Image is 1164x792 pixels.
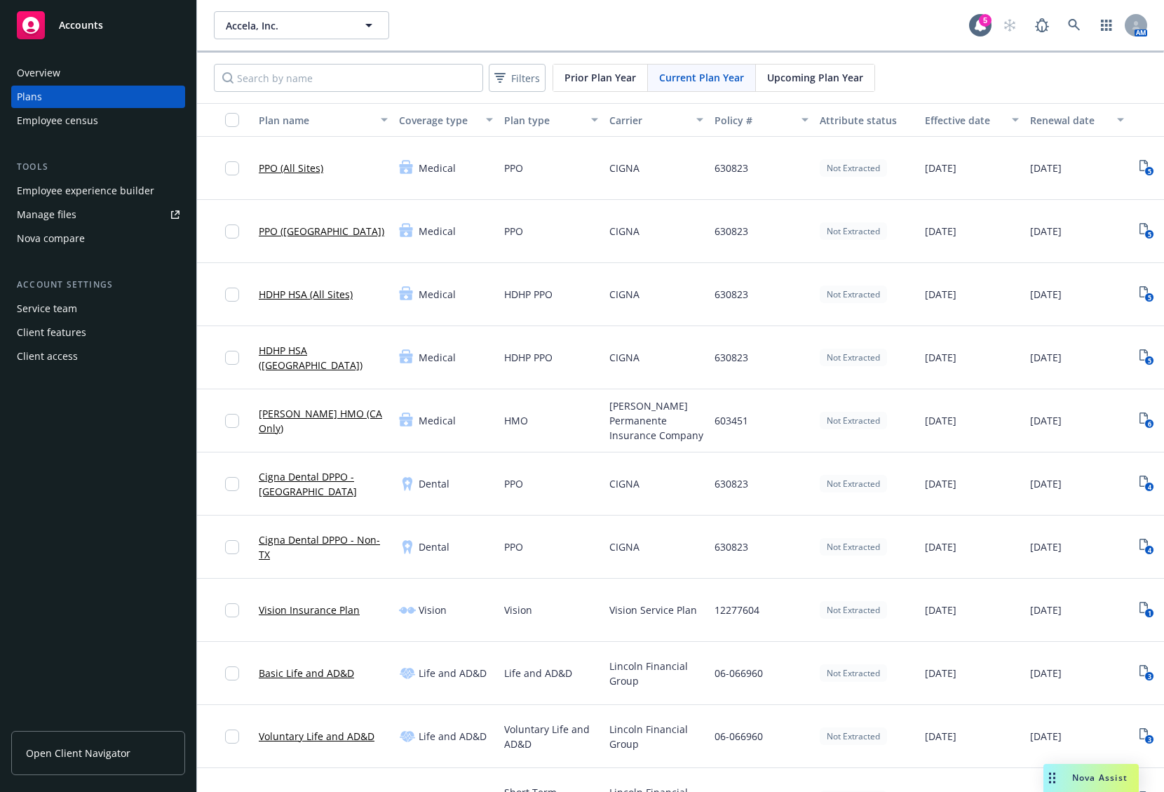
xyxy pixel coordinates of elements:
input: Toggle Row Selected [225,666,239,680]
text: 6 [1147,420,1151,429]
text: 3 [1147,735,1151,744]
button: Coverage type [393,103,499,137]
div: Manage files [17,203,76,226]
div: Not Extracted [820,538,887,556]
span: [DATE] [1030,413,1062,428]
span: [DATE] [925,161,956,175]
text: 5 [1147,167,1151,176]
div: Account settings [11,278,185,292]
a: View Plan Documents [1135,725,1158,748]
div: Not Extracted [820,159,887,177]
a: Cigna Dental DPPO - Non-TX [259,532,388,562]
text: 1 [1147,609,1151,618]
span: [DATE] [1030,476,1062,491]
span: [DATE] [1030,161,1062,175]
div: Coverage type [399,113,478,128]
a: Switch app [1092,11,1121,39]
a: Employee experience builder [11,180,185,202]
a: View Plan Documents [1135,662,1158,685]
div: Not Extracted [820,475,887,492]
span: Vision Service Plan [609,603,697,617]
a: [PERSON_NAME] HMO (CA Only) [259,406,388,436]
span: Medical [419,161,456,175]
input: Search by name [214,64,483,92]
span: Medical [419,224,456,239]
span: [DATE] [925,350,956,365]
a: Nova compare [11,227,185,250]
span: [DATE] [1030,350,1062,365]
span: 630823 [715,539,748,554]
div: Overview [17,62,60,84]
span: 630823 [715,287,748,302]
a: Vision Insurance Plan [259,603,360,617]
span: [DATE] [925,413,956,428]
span: Accounts [59,20,103,31]
button: Effective date [919,103,1024,137]
span: [DATE] [1030,666,1062,680]
input: Toggle Row Selected [225,730,239,744]
button: Filters [489,64,546,92]
button: Renewal date [1024,103,1130,137]
a: View Plan Documents [1135,347,1158,369]
span: [PERSON_NAME] Permanente Insurance Company [609,398,703,443]
span: Life and AD&D [419,729,487,744]
a: Search [1060,11,1088,39]
span: PPO [504,224,523,239]
button: Accela, Inc. [214,11,389,39]
text: 4 [1147,483,1151,492]
a: View Plan Documents [1135,220,1158,243]
span: [DATE] [925,539,956,554]
div: Tools [11,160,185,174]
span: 06-066960 [715,729,763,744]
div: Not Extracted [820,222,887,240]
span: [DATE] [925,224,956,239]
span: [DATE] [1030,729,1062,744]
a: Start snowing [996,11,1024,39]
div: Carrier [609,113,688,128]
div: Drag to move [1043,764,1061,792]
div: Not Extracted [820,601,887,619]
span: HDHP PPO [504,350,553,365]
div: Employee experience builder [17,180,154,202]
div: Service team [17,297,77,320]
button: Policy # [709,103,814,137]
span: PPO [504,539,523,554]
span: 603451 [715,413,748,428]
span: PPO [504,161,523,175]
input: Toggle Row Selected [225,414,239,428]
div: Plan name [259,113,372,128]
span: 12277604 [715,603,759,617]
div: Effective date [925,113,1003,128]
input: Toggle Row Selected [225,161,239,175]
span: [DATE] [925,476,956,491]
button: Plan name [253,103,393,137]
span: Filters [511,71,540,86]
div: Renewal date [1030,113,1109,128]
span: HDHP PPO [504,287,553,302]
span: Accela, Inc. [226,18,347,33]
span: Vision [419,603,447,617]
span: CIGNA [609,287,639,302]
a: View Plan Documents [1135,536,1158,558]
div: Policy # [715,113,793,128]
div: Client access [17,345,78,368]
a: Overview [11,62,185,84]
a: Voluntary Life and AD&D [259,729,374,744]
span: Medical [419,287,456,302]
a: Service team [11,297,185,320]
a: Report a Bug [1028,11,1056,39]
text: 5 [1147,293,1151,302]
a: Accounts [11,6,185,45]
div: Plans [17,86,42,108]
span: CIGNA [609,161,639,175]
span: Life and AD&D [504,666,572,680]
input: Toggle Row Selected [225,603,239,617]
text: 5 [1147,230,1151,239]
span: Open Client Navigator [26,746,130,760]
span: Lincoln Financial Group [609,722,703,751]
div: Plan type [504,113,583,128]
span: 630823 [715,476,748,491]
span: CIGNA [609,539,639,554]
span: [DATE] [1030,603,1062,617]
a: Employee census [11,109,185,132]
